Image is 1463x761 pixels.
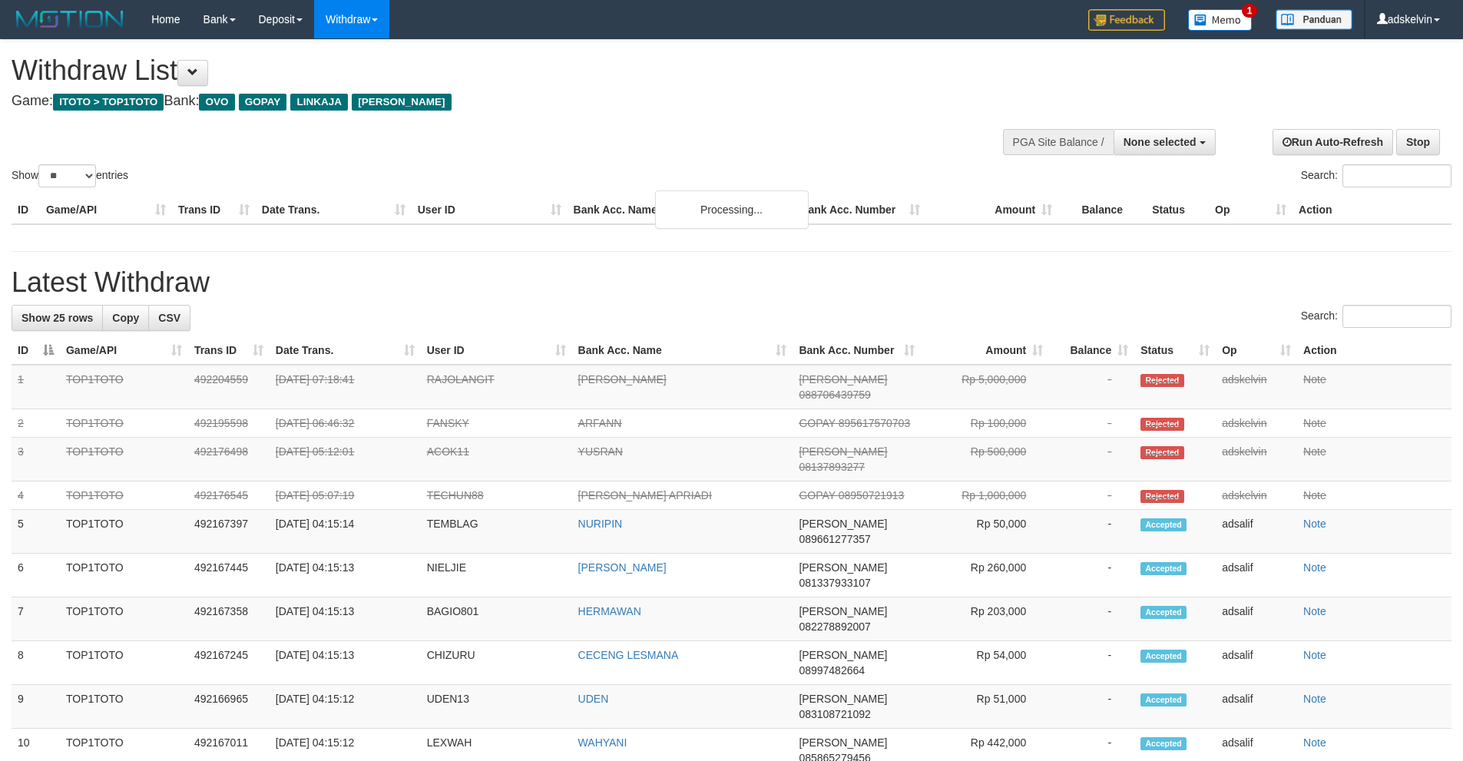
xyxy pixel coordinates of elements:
span: Copy 083108721092 to clipboard [799,708,870,720]
td: Rp 51,000 [921,685,1049,729]
td: CHIZURU [421,641,572,685]
th: Action [1293,196,1451,224]
a: Copy [102,305,149,331]
a: NURIPIN [578,518,623,530]
span: GOPAY [239,94,287,111]
th: Bank Acc. Number [794,196,926,224]
td: TOP1TOTO [60,481,188,510]
td: adsalif [1216,641,1297,685]
td: 1 [12,365,60,409]
span: Accepted [1140,693,1187,706]
td: 2 [12,409,60,438]
span: Rejected [1140,418,1183,431]
a: HERMAWAN [578,605,641,617]
td: - [1049,365,1134,409]
td: Rp 260,000 [921,554,1049,597]
td: TOP1TOTO [60,641,188,685]
span: Rejected [1140,446,1183,459]
span: Show 25 rows [22,312,93,324]
a: ARFANN [578,417,622,429]
span: Accepted [1140,606,1187,619]
a: YUSRAN [578,445,623,458]
td: 492195598 [188,409,270,438]
span: Copy 08997482664 to clipboard [799,664,865,677]
td: RAJOLANGIT [421,365,572,409]
th: Op: activate to sort column ascending [1216,336,1297,365]
td: TOP1TOTO [60,510,188,554]
img: Button%20Memo.svg [1188,9,1253,31]
img: MOTION_logo.png [12,8,128,31]
a: Note [1303,489,1326,501]
label: Search: [1301,164,1451,187]
span: Copy 08137893277 to clipboard [799,461,865,473]
span: GOPAY [799,417,835,429]
th: Bank Acc. Name [568,196,795,224]
td: 9 [12,685,60,729]
span: Copy 082278892007 to clipboard [799,620,870,633]
span: [PERSON_NAME] [799,736,887,749]
th: Trans ID [172,196,256,224]
span: [PERSON_NAME] [799,605,887,617]
td: [DATE] 04:15:14 [270,510,421,554]
span: [PERSON_NAME] [799,445,887,458]
td: 3 [12,438,60,481]
th: Action [1297,336,1451,365]
span: ITOTO > TOP1TOTO [53,94,164,111]
td: 492167358 [188,597,270,641]
td: 492166965 [188,685,270,729]
span: GOPAY [799,489,835,501]
a: [PERSON_NAME] APRIADI [578,489,712,501]
input: Search: [1342,164,1451,187]
span: [PERSON_NAME] [799,561,887,574]
span: Copy 08950721913 to clipboard [839,489,905,501]
td: Rp 203,000 [921,597,1049,641]
span: [PERSON_NAME] [799,518,887,530]
td: 492176545 [188,481,270,510]
td: adsalif [1216,510,1297,554]
th: Balance: activate to sort column ascending [1049,336,1134,365]
td: [DATE] 05:07:19 [270,481,421,510]
td: BAGIO801 [421,597,572,641]
th: Amount: activate to sort column ascending [921,336,1049,365]
span: LINKAJA [290,94,348,111]
td: TOP1TOTO [60,685,188,729]
span: [PERSON_NAME] [799,373,887,385]
td: - [1049,597,1134,641]
a: Stop [1396,129,1440,155]
th: User ID [412,196,568,224]
td: NIELJIE [421,554,572,597]
th: Status: activate to sort column ascending [1134,336,1216,365]
td: [DATE] 04:15:13 [270,597,421,641]
td: 492167245 [188,641,270,685]
td: adskelvin [1216,409,1297,438]
label: Search: [1301,305,1451,328]
td: - [1049,438,1134,481]
td: [DATE] 05:12:01 [270,438,421,481]
td: - [1049,641,1134,685]
a: Note [1303,518,1326,530]
a: Note [1303,605,1326,617]
td: adskelvin [1216,481,1297,510]
span: Accepted [1140,562,1187,575]
td: [DATE] 04:15:12 [270,685,421,729]
a: Run Auto-Refresh [1273,129,1393,155]
th: Bank Acc. Name: activate to sort column ascending [572,336,793,365]
td: TOP1TOTO [60,597,188,641]
td: Rp 1,000,000 [921,481,1049,510]
td: TOP1TOTO [60,365,188,409]
td: 4 [12,481,60,510]
td: - [1049,685,1134,729]
select: Showentries [38,164,96,187]
td: [DATE] 06:46:32 [270,409,421,438]
input: Search: [1342,305,1451,328]
span: Copy 089661277357 to clipboard [799,533,870,545]
label: Show entries [12,164,128,187]
th: Op [1209,196,1293,224]
td: 492167397 [188,510,270,554]
td: FANSKY [421,409,572,438]
span: Rejected [1140,374,1183,387]
a: Note [1303,561,1326,574]
td: ACOK11 [421,438,572,481]
span: Accepted [1140,518,1187,531]
th: ID [12,196,40,224]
